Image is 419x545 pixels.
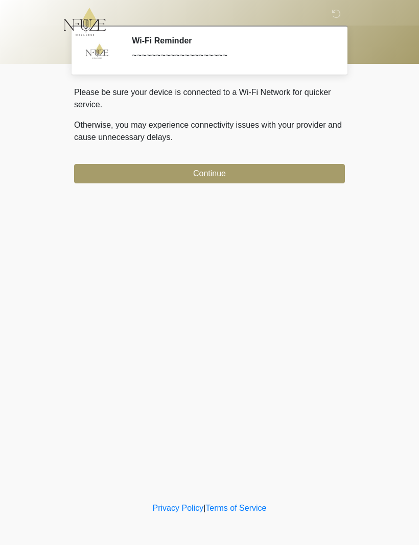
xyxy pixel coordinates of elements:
[203,504,205,512] a: |
[74,86,345,111] p: Please be sure your device is connected to a Wi-Fi Network for quicker service.
[74,164,345,183] button: Continue
[205,504,266,512] a: Terms of Service
[153,504,204,512] a: Privacy Policy
[64,8,106,36] img: NFuze Wellness Logo
[132,50,330,62] div: ~~~~~~~~~~~~~~~~~~~~
[74,119,345,144] p: Otherwise, you may experience connectivity issues with your provider and cause unnecessary delays
[82,36,112,66] img: Agent Avatar
[171,133,173,141] span: .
